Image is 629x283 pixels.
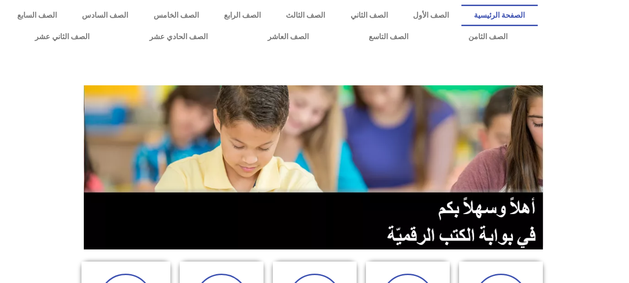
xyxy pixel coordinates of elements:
[5,5,69,26] a: الصف السابع
[211,5,273,26] a: الصف الرابع
[273,5,338,26] a: الصف الثالث
[141,5,211,26] a: الصف الخامس
[461,5,537,26] a: الصفحة الرئيسية
[237,26,338,48] a: الصف العاشر
[338,5,400,26] a: الصف الثاني
[69,5,141,26] a: الصف السادس
[400,5,461,26] a: الصف الأول
[5,26,119,48] a: الصف الثاني عشر
[438,26,537,48] a: الصف الثامن
[119,26,237,48] a: الصف الحادي عشر
[338,26,438,48] a: الصف التاسع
